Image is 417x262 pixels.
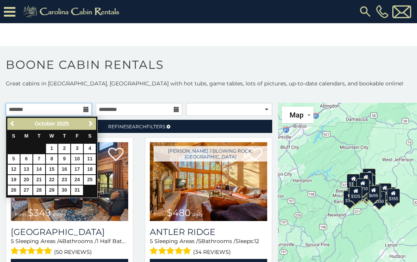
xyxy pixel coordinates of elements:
a: Next [86,119,95,129]
button: Change map style [282,107,314,123]
a: 20 [20,175,32,185]
a: Previous [8,119,18,129]
span: October [35,121,56,127]
a: Add to favorites [108,147,124,163]
a: 26 [8,185,20,195]
a: 4 [84,144,96,153]
a: 13 [20,165,32,174]
span: Thursday [63,133,66,139]
span: (34 reviews) [193,247,231,257]
span: Friday [76,133,79,139]
span: from [154,211,165,217]
span: Previous [10,121,16,127]
span: from [15,211,26,217]
a: Antler Ridge from $480 daily [150,142,267,221]
a: 21 [33,175,45,185]
span: 1 Half Baths / [97,238,132,245]
span: Refine Filters [108,124,165,129]
span: 4 [59,238,62,245]
a: 6 [20,154,32,164]
span: (50 reviews) [54,247,92,257]
a: [GEOGRAPHIC_DATA] [11,227,128,237]
div: Sleeping Areas / Bathrooms / Sleeps: [11,237,128,257]
a: 1 [46,144,58,153]
span: Sunday [12,133,15,139]
div: $210 [356,179,370,193]
div: $930 [378,183,392,198]
span: $480 [167,207,191,218]
span: daily [192,211,203,217]
a: [PHONE_NUMBER] [374,5,390,18]
a: 24 [71,175,83,185]
div: $325 [349,186,362,201]
span: Next [88,121,94,127]
a: 30 [58,185,70,195]
a: 25 [84,175,96,185]
span: 12 [254,238,259,245]
a: 29 [46,185,58,195]
div: $320 [359,172,373,187]
span: 5 [150,238,153,245]
a: 15 [46,165,58,174]
span: 5 [11,238,14,245]
a: 31 [71,185,83,195]
span: Tuesday [37,133,41,139]
div: $695 [367,185,380,200]
a: 9 [58,154,70,164]
div: $355 [387,189,400,203]
div: $525 [363,168,376,183]
a: 27 [20,185,32,195]
img: search-regular.svg [358,5,372,19]
span: $349 [28,207,51,218]
div: $395 [352,185,365,199]
a: 19 [8,175,20,185]
a: 23 [58,175,70,185]
span: Monday [24,133,29,139]
span: daily [53,211,63,217]
a: 22 [46,175,58,185]
a: 5 [8,154,20,164]
h3: Diamond Creek Lodge [11,227,128,237]
a: 2 [58,144,70,153]
img: Antler Ridge [150,142,267,221]
div: $305 [347,174,360,189]
a: 7 [33,154,45,164]
a: 18 [84,165,96,174]
div: $375 [343,191,356,205]
a: Antler Ridge [150,227,267,237]
a: 14 [33,165,45,174]
span: Wednesday [49,133,54,139]
a: RefineSearchFilters [6,120,272,133]
div: Sleeping Areas / Bathrooms / Sleeps: [150,237,267,257]
a: 10 [71,154,83,164]
a: 8 [46,154,58,164]
span: Search [126,124,146,129]
img: Khaki-logo.png [19,4,126,19]
a: 12 [8,165,20,174]
a: 28 [33,185,45,195]
a: 17 [71,165,83,174]
a: 11 [84,154,96,164]
a: [PERSON_NAME] / Blowing Rock, [GEOGRAPHIC_DATA] [154,146,267,162]
span: 2025 [57,121,69,127]
a: 16 [58,165,70,174]
a: 3 [71,144,83,153]
span: Saturday [88,133,92,139]
span: 5 [198,238,201,245]
span: Map [290,111,303,119]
